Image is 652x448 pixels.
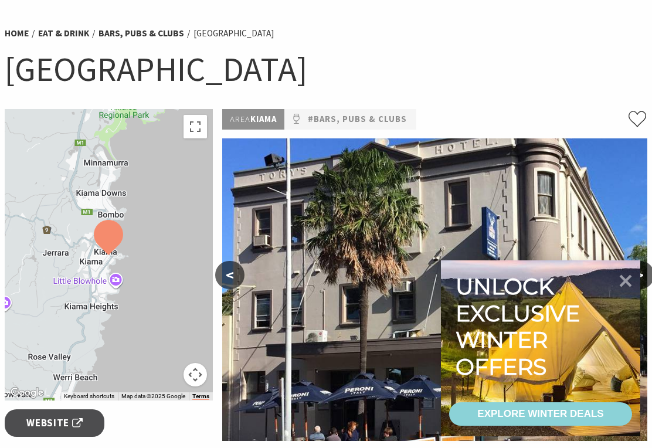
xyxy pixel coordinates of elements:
[230,113,250,124] span: Area
[8,385,46,401] img: Google
[5,47,647,91] h1: [GEOGRAPHIC_DATA]
[26,415,83,431] span: Website
[215,261,244,289] button: <
[121,393,185,399] span: Map data ©2025 Google
[456,273,585,380] div: Unlock exclusive winter offers
[308,112,407,127] a: #Bars, Pubs & Clubs
[184,363,207,386] button: Map camera controls
[64,392,114,401] button: Keyboard shortcuts
[222,109,284,130] p: Kiama
[5,28,29,39] a: Home
[38,28,89,39] a: Eat & Drink
[99,28,184,39] a: Bars, Pubs & Clubs
[477,402,603,426] div: EXPLORE WINTER DEALS
[193,26,274,41] li: [GEOGRAPHIC_DATA]
[449,402,632,426] a: EXPLORE WINTER DEALS
[184,115,207,138] button: Toggle fullscreen view
[8,385,46,401] a: Open this area in Google Maps (opens a new window)
[192,393,209,400] a: Terms
[5,409,104,437] a: Website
